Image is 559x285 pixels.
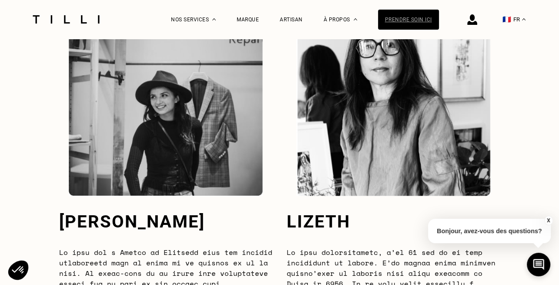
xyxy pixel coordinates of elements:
[237,17,259,23] a: Marque
[280,17,303,23] a: Artisan
[467,14,477,25] img: icône connexion
[287,9,500,196] img: Lizeth
[212,18,216,20] img: Menu déroulant
[30,15,103,24] img: Logo du service de couturière Tilli
[378,10,439,30] a: Prendre soin ici
[287,211,500,232] h4: Lizeth
[59,9,272,196] img: Daniela
[522,18,526,20] img: menu déroulant
[502,15,511,24] span: 🇫🇷
[354,18,357,20] img: Menu déroulant à propos
[59,211,272,232] h4: [PERSON_NAME]
[544,216,552,225] button: X
[428,219,551,243] p: Bonjour, avez-vous des questions?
